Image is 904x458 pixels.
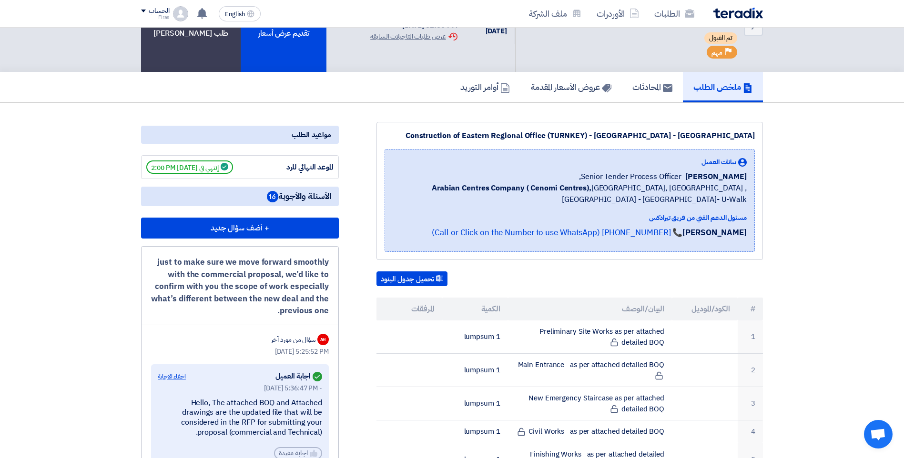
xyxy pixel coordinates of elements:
div: مواعيد الطلب [141,126,339,144]
div: اخفاء الاجابة [158,372,186,381]
a: 📞 [PHONE_NUMBER] (Call or Click on the Number to use WhatsApp) [432,227,682,239]
a: المحادثات [622,72,683,102]
td: 1 lumpsum [442,420,508,443]
td: Preliminary Site Works as per attached detailed BOQ [508,320,672,354]
button: + أضف سؤال جديد [141,218,339,239]
td: 1 lumpsum [442,320,508,354]
div: دردشة مفتوحة [864,420,893,448]
a: ملخص الطلب [683,72,763,102]
button: English [219,6,261,21]
b: Arabian Centres Company ( Cenomi Centres), [432,182,591,194]
div: سؤال من مورد آخر [271,335,315,345]
div: اجابة العميل [275,370,322,383]
span: تم القبول [704,32,737,44]
a: الأوردرات [589,2,647,25]
th: # [738,298,763,320]
div: [DATE] [473,26,507,37]
span: [PERSON_NAME] [685,171,747,182]
img: profile_test.png [173,6,188,21]
span: 16 [267,191,278,202]
th: المرفقات [376,298,442,320]
td: Main Entrance as per attached detailed BOQ [508,354,672,387]
td: Civil Works as per attached detailed BOQ [508,420,672,443]
td: 2 [738,354,763,387]
div: Hello, The attached BOQ and Attached drawings are the updated file that will be considered in the... [158,398,322,438]
span: بيانات العميل [701,157,736,167]
h5: ملخص الطلب [693,81,752,92]
span: إنتهي في [DATE] 2:00 PM [146,160,233,174]
div: الموعد النهائي للرد [262,162,334,173]
div: الحساب [149,7,169,15]
th: الكمية [442,298,508,320]
th: البيان/الوصف [508,298,672,320]
strong: [PERSON_NAME] [682,227,747,239]
div: عرض طلبات التاجيلات السابقه [370,31,457,41]
a: أوامر التوريد [450,72,520,102]
a: الطلبات [647,2,702,25]
th: الكود/الموديل [672,298,738,320]
div: [DATE] 5:25:52 PM [151,347,329,357]
span: English [225,11,245,18]
h5: المحادثات [632,81,672,92]
h5: عروض الأسعار المقدمة [531,81,611,92]
div: [DATE] 5:36:47 PM - [158,383,322,393]
a: ملف الشركة [521,2,589,25]
div: AH [317,334,329,345]
div: Construction of Eastern Regional Office (TURNKEY) - [GEOGRAPHIC_DATA] - [GEOGRAPHIC_DATA] [385,130,755,141]
span: مهم [711,48,722,57]
a: عروض الأسعار المقدمة [520,72,622,102]
td: 1 [738,320,763,354]
button: تحميل جدول البنود [376,271,447,287]
div: Firas [141,15,169,20]
td: 3 [738,387,763,420]
td: New Emergency Staircase as per attached detailed BOQ [508,387,672,420]
span: Senior Tender Process Officer, [579,171,681,182]
span: [GEOGRAPHIC_DATA], [GEOGRAPHIC_DATA] ,[GEOGRAPHIC_DATA] - [GEOGRAPHIC_DATA]- U-Walk [393,182,747,205]
td: 1 lumpsum [442,354,508,387]
span: الأسئلة والأجوبة [267,190,331,202]
td: 1 lumpsum [442,387,508,420]
div: مسئول الدعم الفني من فريق تيرادكس [393,213,747,223]
div: just to make sure we move forward smoothly with the commercial proposal, we’d like to confirm wit... [151,256,329,317]
h5: أوامر التوريد [460,81,510,92]
td: 4 [738,420,763,443]
img: Teradix logo [713,8,763,19]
